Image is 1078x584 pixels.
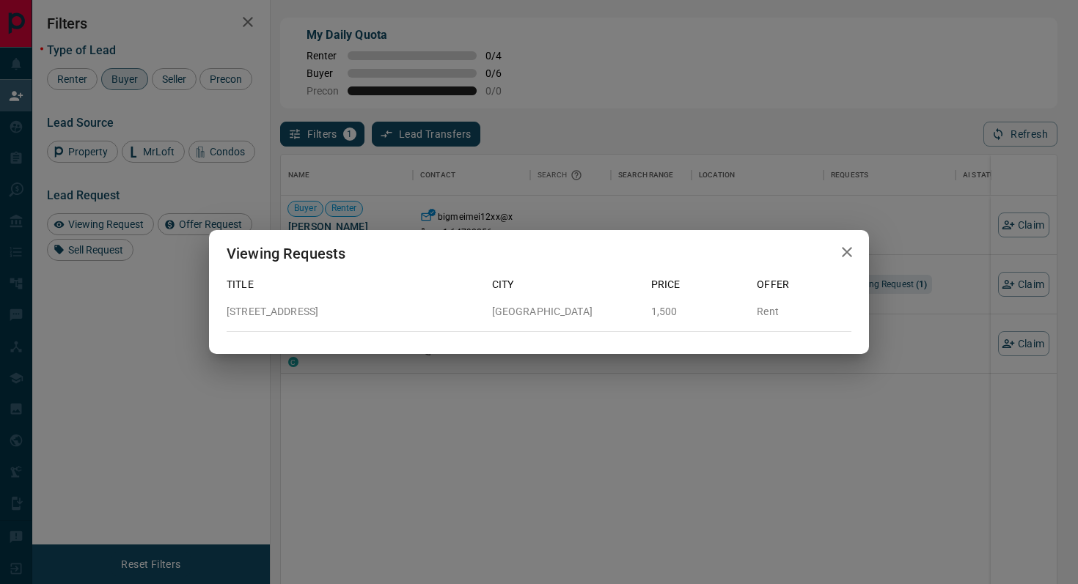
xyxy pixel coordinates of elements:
p: Title [227,277,480,292]
p: 1,500 [651,304,746,319]
p: Price [651,277,746,292]
p: City [492,277,639,292]
p: [STREET_ADDRESS] [227,304,480,319]
p: Offer [757,277,851,292]
p: Rent [757,304,851,319]
h2: Viewing Requests [209,230,363,277]
p: [GEOGRAPHIC_DATA] [492,304,639,319]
